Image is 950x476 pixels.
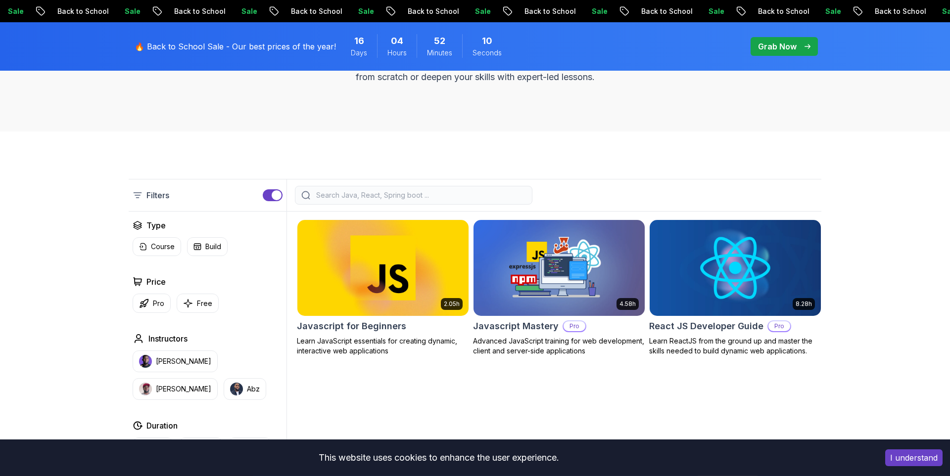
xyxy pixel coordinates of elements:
[133,237,181,256] button: Course
[371,6,438,16] p: Back to School
[135,41,336,52] p: 🔥 Back to School Sale - Our best prices of the year!
[197,299,212,308] p: Free
[88,6,120,16] p: Sale
[796,300,812,308] p: 8.28h
[473,336,645,356] p: Advanced JavaScript training for web development, client and server-side applications
[314,190,526,200] input: Search Java, React, Spring boot ...
[139,355,152,368] img: instructor img
[229,437,271,456] button: +3 Hours
[179,437,223,456] button: 1-3 Hours
[205,242,221,252] p: Build
[146,189,169,201] p: Filters
[254,6,322,16] p: Back to School
[153,299,164,308] p: Pro
[297,220,469,316] img: Javascript for Beginners card
[133,378,218,400] button: instructor img[PERSON_NAME]
[427,48,452,58] span: Minutes
[473,219,645,356] a: Javascript Mastery card4.58hJavascript MasteryProAdvanced JavaScript training for web development...
[247,384,260,394] p: Abz
[482,34,492,48] span: 10 Seconds
[672,6,704,16] p: Sale
[177,294,219,313] button: Free
[354,34,364,48] span: 16 Days
[885,449,943,466] button: Accept cookies
[438,6,470,16] p: Sale
[151,242,175,252] p: Course
[434,34,445,48] span: 52 Minutes
[156,356,211,366] p: [PERSON_NAME]
[619,300,636,308] p: 4.58h
[721,6,789,16] p: Back to School
[838,6,905,16] p: Back to School
[488,6,555,16] p: Back to School
[224,378,266,400] button: instructor imgAbz
[555,6,587,16] p: Sale
[649,319,763,333] h2: React JS Developer Guide
[564,321,585,331] p: Pro
[322,6,353,16] p: Sale
[444,300,460,308] p: 2.05h
[473,319,559,333] h2: Javascript Mastery
[473,48,502,58] span: Seconds
[297,336,469,356] p: Learn JavaScript essentials for creating dynamic, interactive web applications
[789,6,820,16] p: Sale
[187,237,228,256] button: Build
[146,219,166,231] h2: Type
[205,6,237,16] p: Sale
[649,219,821,356] a: React JS Developer Guide card8.28hReact JS Developer GuideProLearn ReactJS from the ground up and...
[133,294,171,313] button: Pro
[297,319,406,333] h2: Javascript for Beginners
[905,6,937,16] p: Sale
[474,220,645,316] img: Javascript Mastery card
[230,383,243,395] img: instructor img
[133,350,218,372] button: instructor img[PERSON_NAME]
[146,276,166,288] h2: Price
[21,6,88,16] p: Back to School
[146,420,178,432] h2: Duration
[650,220,821,316] img: React JS Developer Guide card
[351,48,367,58] span: Days
[605,6,672,16] p: Back to School
[148,333,188,345] h2: Instructors
[138,6,205,16] p: Back to School
[139,383,152,395] img: instructor img
[297,219,469,356] a: Javascript for Beginners card2.05hJavascript for BeginnersLearn JavaScript essentials for creatin...
[133,437,173,456] button: 0-1 Hour
[649,336,821,356] p: Learn ReactJS from the ground up and master the skills needed to build dynamic web applications.
[156,384,211,394] p: [PERSON_NAME]
[768,321,790,331] p: Pro
[7,447,870,469] div: This website uses cookies to enhance the user experience.
[391,34,403,48] span: 4 Hours
[758,41,797,52] p: Grab Now
[387,48,407,58] span: Hours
